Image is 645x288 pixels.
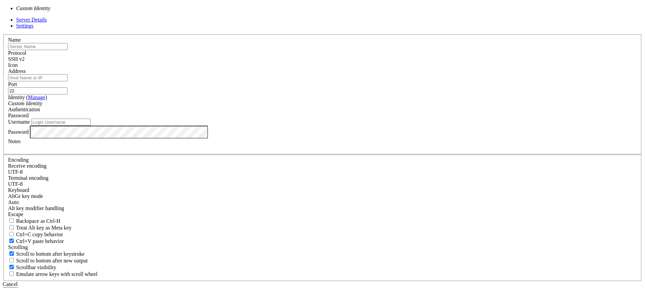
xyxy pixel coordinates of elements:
label: If true, the backspace should send BS ('\x08', aka ^H). Otherwise the backspace key should send '... [8,218,60,224]
input: Emulate arrow keys with scroll wheel [9,272,14,276]
span: Scroll to bottom after new output [16,258,88,263]
input: Host Name or IP [8,74,68,81]
label: Encoding [8,157,29,163]
label: Password [8,129,29,134]
label: Whether the Alt key acts as a Meta key or as a distinct Alt key. [8,225,72,231]
i: Custom Identity [16,5,50,11]
label: Authentication [8,107,40,112]
label: Controls how the Alt key is handled. Escape: Send an ESC prefix. 8-Bit: Add 128 to the typed char... [8,205,64,211]
span: Treat Alt key as Meta key [16,225,72,231]
span: Scroll to bottom after keystroke [16,251,85,257]
span: UTF-8 [8,181,23,187]
label: Scroll to bottom after new output. [8,258,88,263]
label: Set the expected encoding for data received from the host. If the encodings do not match, visual ... [8,163,46,169]
div: UTF-8 [8,169,637,175]
div: Auto [8,199,637,205]
input: Scrollbar visibility [9,265,14,269]
input: Port Number [8,87,68,94]
a: Manage [28,94,45,100]
span: Password [8,113,29,118]
span: Backspace as Ctrl-H [16,218,60,224]
input: Backspace as Ctrl-H [9,218,14,223]
label: The default terminal encoding. ISO-2022 enables character map translations (like graphics maps). ... [8,175,48,181]
input: Ctrl+C copy behavior [9,232,14,236]
span: ( ) [26,94,47,100]
label: Set the expected encoding for data received from the host. If the encodings do not match, visual ... [8,193,43,199]
label: Name [8,37,21,43]
label: When using the alternative screen buffer, and DECCKM (Application Cursor Keys) is active, mouse w... [8,271,97,277]
div: Custom Identity [8,100,637,107]
i: Custom Identity [8,100,42,106]
input: Login Username [31,119,91,126]
input: Treat Alt key as Meta key [9,225,14,230]
label: Protocol [8,50,26,56]
div: Cancel [3,281,642,287]
div: UTF-8 [8,181,637,187]
span: SSH v2 [8,56,25,62]
label: Ctrl+V pastes if true, sends ^V to host if false. Ctrl+Shift+V sends ^V to host if true, pastes i... [8,238,64,244]
div: Escape [8,211,637,217]
span: UTF-8 [8,169,23,175]
span: Ctrl+C copy behavior [16,232,63,237]
label: Icon [8,62,17,68]
a: Settings [16,23,34,29]
label: Username [8,119,30,125]
input: Server Name [8,43,68,50]
span: Auto [8,199,19,205]
label: Whether to scroll to the bottom on any keystroke. [8,251,85,257]
label: Identity [8,94,47,100]
input: Ctrl+V paste behavior [9,239,14,243]
label: Port [8,81,17,87]
span: Escape [8,211,23,217]
label: Address [8,68,26,74]
div: SSH v2 [8,56,637,62]
label: The vertical scrollbar mode. [8,264,56,270]
label: Scrolling [8,244,28,250]
span: Ctrl+V paste behavior [16,238,64,244]
label: Ctrl-C copies if true, send ^C to host if false. Ctrl-Shift-C sends ^C to host if true, copies if... [8,232,63,237]
span: Emulate arrow keys with scroll wheel [16,271,97,277]
div: Password [8,113,637,119]
input: Scroll to bottom after keystroke [9,251,14,256]
input: Scroll to bottom after new output [9,258,14,262]
label: Notes [8,138,20,144]
label: Keyboard [8,187,29,193]
span: Scrollbar visibility [16,264,56,270]
a: Server Details [16,17,47,23]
